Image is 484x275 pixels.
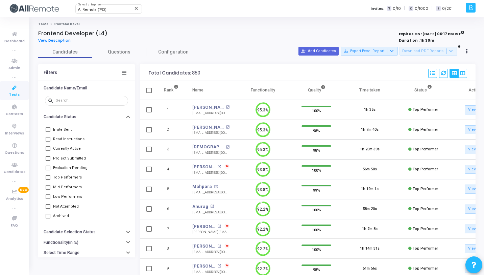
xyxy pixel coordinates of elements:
[53,154,86,163] span: Project Submitted
[409,6,413,11] span: C
[343,49,348,54] mat-icon: save_alt
[54,22,95,26] span: Frontend Developer (L4)
[158,48,189,56] span: Configuration
[312,207,321,213] span: 100%
[8,2,59,15] img: logo
[192,223,216,230] a: [PERSON_NAME]
[6,111,23,117] span: Contests
[53,164,88,172] span: Evaluation Pending
[38,83,135,93] button: Candidate Name/Email
[157,239,186,259] td: 8
[313,147,320,154] span: 98%
[38,112,135,122] button: Candidate Status
[157,100,186,120] td: 1
[359,86,380,94] div: Time taken
[192,164,216,170] a: [PERSON_NAME]
[362,226,378,232] div: 1h 7m 8s
[301,49,306,54] mat-icon: person_add_alt
[413,207,438,211] span: Top Performer
[53,126,72,134] span: Invite Sent
[192,86,203,94] div: Name
[18,187,29,193] span: New
[44,70,57,76] div: Filters
[442,6,453,12] span: 0/201
[450,69,467,78] div: View Options
[226,125,229,129] mat-icon: open_in_new
[399,38,434,43] strong: Duration : 1h 30m
[236,81,290,100] th: Functionality
[217,165,221,169] mat-icon: open_in_new
[217,225,221,228] mat-icon: open_in_new
[192,111,229,116] div: [EMAIL_ADDRESS][DOMAIN_NAME]
[217,245,221,248] mat-icon: open_in_new
[157,81,186,100] th: Rank
[38,227,135,237] button: Candidate Selection Status
[415,6,428,12] span: 0/1000
[192,210,229,215] div: [EMAIL_ADDRESS][DOMAIN_NAME]
[413,127,438,132] span: Top Performer
[226,145,229,149] mat-icon: open_in_new
[192,263,216,270] a: [PERSON_NAME]
[396,81,450,100] th: Status
[192,104,224,111] a: [PERSON_NAME]
[53,193,82,201] span: Low Performers
[436,6,440,11] span: I
[44,250,79,255] h6: Select Time Range
[44,240,78,245] h6: Functionality(in %)
[413,266,438,271] span: Top Performer
[192,203,208,210] a: Anurag
[53,212,69,220] span: Archived
[413,147,438,151] span: Top Performer
[192,144,224,150] a: [DEMOGRAPHIC_DATA]
[44,86,87,91] h6: Candidate Name/Email
[38,38,71,43] span: View Description
[9,92,20,98] span: Tests
[157,140,186,160] td: 3
[192,190,229,195] div: [EMAIL_ADDRESS][DOMAIN_NAME]
[313,266,320,273] span: 98%
[192,270,229,275] div: [EMAIL_ADDRESS][DOMAIN_NAME]
[53,173,82,182] span: Top Performers
[210,205,214,208] mat-icon: open_in_new
[192,243,216,250] a: [PERSON_NAME]
[312,246,321,253] span: 100%
[157,120,186,140] td: 2
[393,6,401,12] span: 0/10
[157,160,186,179] td: 4
[44,230,96,235] h6: Candidate Selection Status
[399,29,464,37] strong: Expires On : [DATE] 06:17 PM IST
[226,105,229,109] mat-icon: open_in_new
[38,248,135,258] button: Select Time Range
[290,81,343,100] th: Quality
[4,169,25,175] span: Candidates
[92,48,146,56] span: Questions
[361,127,379,133] div: 1h 7m 40s
[192,124,224,131] a: [PERSON_NAME]
[387,6,391,11] span: T
[363,206,377,212] div: 58m 20s
[192,250,229,255] div: [EMAIL_ADDRESS][DOMAIN_NAME]
[78,7,106,12] span: AllRemote (793)
[38,22,48,26] a: Tests
[404,5,405,12] span: |
[6,196,23,202] span: Analytics
[313,187,320,193] span: 99%
[38,237,135,248] button: Functionality(in %)
[192,170,229,175] div: [EMAIL_ADDRESS][DOMAIN_NAME]
[157,179,186,199] td: 5
[192,183,212,190] a: Mahpara
[157,219,186,239] td: 7
[53,203,79,211] span: Not Attempted
[192,130,229,135] div: [EMAIL_ADDRESS][DOMAIN_NAME]
[192,230,229,235] div: [PERSON_NAME][EMAIL_ADDRESS][PERSON_NAME][DOMAIN_NAME]
[217,264,221,268] mat-icon: open_in_new
[413,246,438,251] span: Top Performer
[5,150,24,156] span: Questions
[8,65,20,71] span: Admin
[371,6,384,12] label: Invites:
[38,22,476,26] nav: breadcrumb
[5,131,24,136] span: Interviews
[38,48,92,56] span: Candidates
[214,185,218,189] mat-icon: open_in_new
